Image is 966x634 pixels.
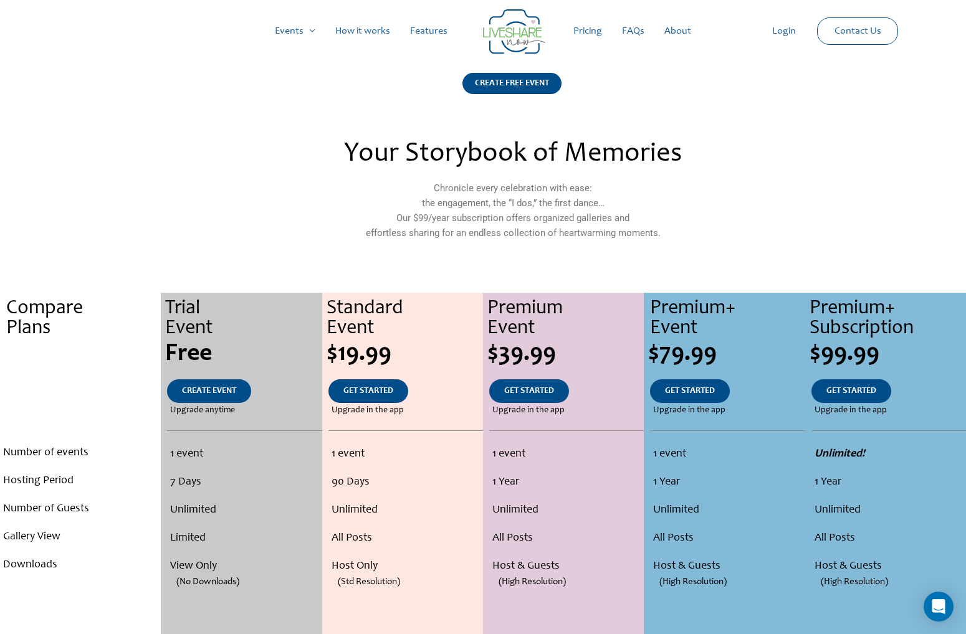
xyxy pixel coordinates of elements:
[815,468,963,496] li: 1 Year
[265,11,325,51] a: Events
[653,524,801,552] li: All Posts
[170,552,318,580] li: View Only
[176,568,239,596] span: (No Downloads)
[653,496,801,524] li: Unlimited
[826,387,876,395] span: GET STARTED
[243,181,783,240] p: Chronicle every celebration with ease: the engagement, the “I dos,” the first dance… Our $99/year...
[243,141,783,168] h2: Your Storybook of Memories
[327,299,483,339] div: Standard Event
[3,523,158,551] li: Gallery View
[499,568,566,596] span: (High Resolution)
[810,299,966,339] div: Premium+ Subscription
[810,342,966,367] div: $99.99
[815,403,887,418] span: Upgrade in the app
[563,11,612,51] a: Pricing
[170,496,318,524] li: Unlimited
[170,468,318,496] li: 7 Days
[79,406,82,415] span: .
[170,524,318,552] li: Limited
[653,440,801,468] li: 1 event
[165,299,322,339] div: Trial Event
[650,379,730,403] a: GET STARTED
[22,11,944,51] nav: Site Navigation
[762,11,806,51] a: Login
[64,379,97,403] a: .
[825,18,891,44] a: Contact Us
[653,403,725,418] span: Upgrade in the app
[462,73,562,94] div: CREATE FREE EVENT
[487,299,644,339] div: Premium Event
[487,342,644,367] div: $39.99
[400,11,457,51] a: Features
[170,403,235,418] span: Upgrade anytime
[332,403,404,418] span: Upgrade in the app
[815,552,963,580] li: Host & Guests
[462,73,562,110] a: CREATE FREE EVENT
[492,552,641,580] li: Host & Guests
[182,387,236,395] span: CREATE EVENT
[332,496,480,524] li: Unlimited
[328,379,408,403] a: GET STARTED
[612,11,654,51] a: FAQs
[815,448,865,460] strong: Unlimited!
[325,11,400,51] a: How it works
[6,299,161,339] div: Compare Plans
[167,379,251,403] a: CREATE EVENT
[650,299,805,339] div: Premium+ Event
[811,379,891,403] a: GET STARTED
[332,524,480,552] li: All Posts
[665,387,715,395] span: GET STARTED
[338,568,400,596] span: (Std Resolution)
[815,496,963,524] li: Unlimited
[821,568,888,596] span: (High Resolution)
[332,552,480,580] li: Host Only
[504,387,554,395] span: GET STARTED
[327,342,483,367] div: $19.99
[648,342,805,367] div: $79.99
[343,387,393,395] span: GET STARTED
[332,468,480,496] li: 90 Days
[492,403,565,418] span: Upgrade in the app
[492,496,641,524] li: Unlimited
[492,468,641,496] li: 1 Year
[659,568,727,596] span: (High Resolution)
[483,9,545,54] img: Group 14 | Live Photo Slideshow for Events | Create Free Events Album for Any Occasion
[3,439,158,467] li: Number of events
[924,592,954,622] div: Open Intercom Messenger
[332,440,480,468] li: 1 event
[77,342,84,367] span: .
[654,11,701,51] a: About
[492,524,641,552] li: All Posts
[79,387,82,395] span: .
[492,440,641,468] li: 1 event
[165,342,322,367] div: Free
[815,524,963,552] li: All Posts
[653,552,801,580] li: Host & Guests
[653,468,801,496] li: 1 Year
[3,467,158,495] li: Hosting Period
[489,379,569,403] a: GET STARTED
[3,495,158,523] li: Number of Guests
[3,551,158,579] li: Downloads
[170,440,318,468] li: 1 event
